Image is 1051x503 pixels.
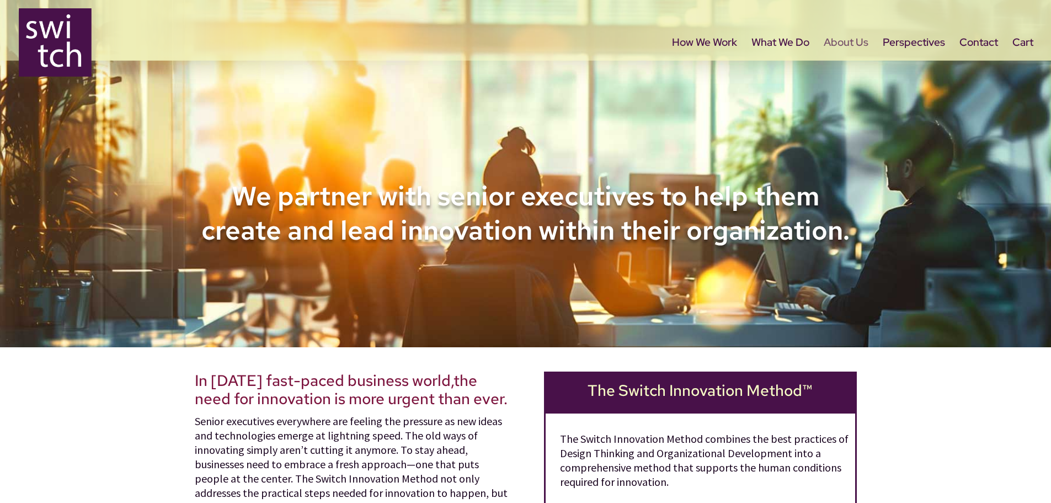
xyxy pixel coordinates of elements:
[195,179,857,253] h1: We partner with senior executives to help them create and lead innovation within their organization.
[560,432,850,500] p: The Switch Innovation Method combines the best practices of Design Thinking and Organizational De...
[672,39,737,85] a: How We Work
[1012,39,1033,85] a: Cart
[195,370,508,410] span: the need for innovation is more urgent than ever.
[883,39,945,85] a: Perspectives
[959,39,998,85] a: Contact
[751,39,809,85] a: What We Do
[553,382,847,406] h2: The Switch Innovation Method™
[195,370,454,391] span: In [DATE] fast-paced business world,
[824,39,868,85] a: About Us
